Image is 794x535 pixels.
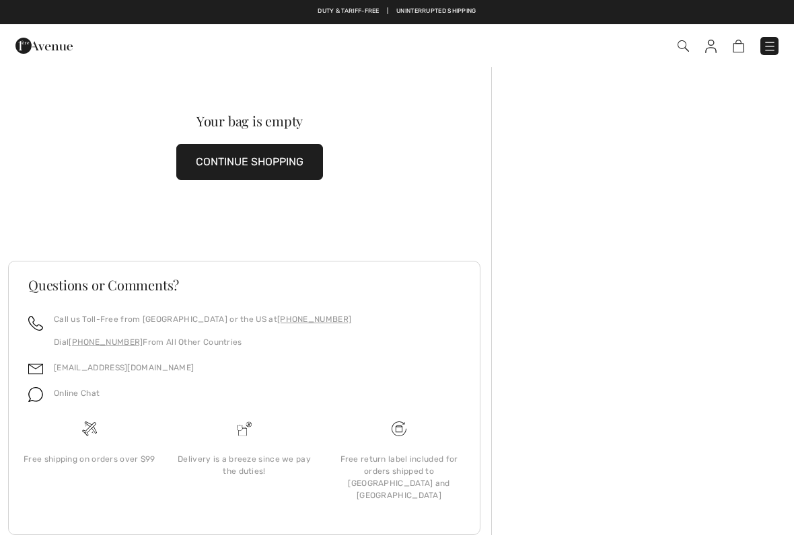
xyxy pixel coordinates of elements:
img: Free shipping on orders over $99 [82,421,97,436]
img: My Info [705,40,717,53]
span: Online Chat [54,388,100,398]
p: Call us Toll-Free from [GEOGRAPHIC_DATA] or the US at [54,313,351,325]
div: Free shipping on orders over $99 [23,453,156,465]
h3: Questions or Comments? [28,278,460,292]
img: chat [28,387,43,402]
img: Shopping Bag [733,40,744,52]
img: Menu [763,40,777,53]
img: Search [678,40,689,52]
img: Delivery is a breeze since we pay the duties! [237,421,252,436]
img: call [28,316,43,331]
div: Delivery is a breeze since we pay the duties! [178,453,311,477]
img: 1ère Avenue [15,32,73,59]
a: [EMAIL_ADDRESS][DOMAIN_NAME] [54,363,194,372]
p: Dial From All Other Countries [54,336,351,348]
a: 1ère Avenue [15,38,73,51]
div: Free return label included for orders shipped to [GEOGRAPHIC_DATA] and [GEOGRAPHIC_DATA] [332,453,466,501]
a: [PHONE_NUMBER] [69,337,143,347]
img: Free shipping on orders over $99 [392,421,406,436]
a: [PHONE_NUMBER] [277,315,351,324]
div: Your bag is empty [32,114,467,128]
img: email [28,362,43,376]
button: CONTINUE SHOPPING [176,144,323,180]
